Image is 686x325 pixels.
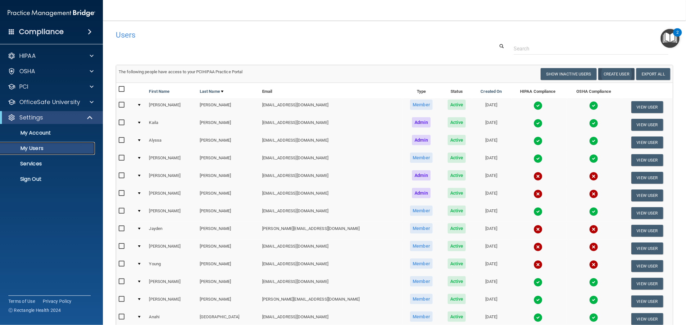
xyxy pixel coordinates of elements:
td: [EMAIL_ADDRESS][DOMAIN_NAME] [260,134,402,151]
img: tick.e7d51cea.svg [589,278,598,287]
td: [EMAIL_ADDRESS][DOMAIN_NAME] [260,116,402,134]
p: My Users [4,145,92,152]
img: tick.e7d51cea.svg [589,207,598,216]
a: OSHA [8,67,94,75]
td: [EMAIL_ADDRESS][DOMAIN_NAME] [260,98,402,116]
span: Active [448,206,466,216]
span: Member [410,223,433,233]
p: OSHA [19,67,35,75]
td: [DATE] [473,204,510,222]
button: Create User [598,68,635,80]
img: tick.e7d51cea.svg [589,313,598,322]
img: cross.ca9f0e7f.svg [534,172,543,181]
img: cross.ca9f0e7f.svg [534,260,543,269]
td: [DATE] [473,293,510,310]
span: Member [410,241,433,251]
a: Export All [636,68,670,80]
img: PMB logo [8,7,95,20]
button: View User [631,242,663,254]
span: Member [410,206,433,216]
td: [PERSON_NAME] [147,275,197,293]
span: Member [410,153,433,163]
span: Active [448,259,466,269]
td: [PERSON_NAME] [147,169,197,187]
td: [EMAIL_ADDRESS][DOMAIN_NAME] [260,169,402,187]
td: [PERSON_NAME] [147,293,197,310]
img: tick.e7d51cea.svg [534,207,543,216]
p: Services [4,161,92,167]
span: Admin [412,170,431,180]
td: [PERSON_NAME] [197,275,260,293]
button: Open Resource Center, 2 new notifications [661,29,680,48]
span: Member [410,294,433,304]
span: Ⓒ Rectangle Health 2024 [8,307,61,313]
th: Status [441,83,473,98]
img: tick.e7d51cea.svg [589,119,598,128]
a: HIPAA [8,52,94,60]
span: Active [448,135,466,145]
a: PCI [8,83,94,91]
span: Active [448,312,466,322]
p: My Account [4,130,92,136]
a: Created On [481,88,502,95]
td: [DATE] [473,240,510,257]
span: Active [448,170,466,180]
button: View User [631,119,663,131]
td: [DATE] [473,98,510,116]
img: tick.e7d51cea.svg [534,119,543,128]
span: Member [410,100,433,110]
td: [PERSON_NAME] [197,151,260,169]
img: cross.ca9f0e7f.svg [534,189,543,198]
img: tick.e7d51cea.svg [534,136,543,145]
button: View User [631,225,663,237]
button: View User [631,136,663,148]
td: [DATE] [473,275,510,293]
div: 2 [676,32,679,41]
td: [DATE] [473,151,510,169]
td: [PERSON_NAME][EMAIL_ADDRESS][DOMAIN_NAME] [260,293,402,310]
p: Sign Out [4,176,92,182]
td: [PERSON_NAME] [147,98,197,116]
button: View User [631,313,663,325]
button: View User [631,207,663,219]
span: Active [448,117,466,127]
td: [DATE] [473,116,510,134]
td: [DATE] [473,134,510,151]
td: [DATE] [473,222,510,240]
span: Active [448,100,466,110]
td: [PERSON_NAME] [197,187,260,204]
p: OfficeSafe University [19,98,80,106]
img: tick.e7d51cea.svg [534,313,543,322]
img: tick.e7d51cea.svg [534,101,543,110]
span: Admin [412,117,431,127]
td: [PERSON_NAME] [197,204,260,222]
td: Young [147,257,197,275]
img: tick.e7d51cea.svg [589,101,598,110]
img: cross.ca9f0e7f.svg [589,189,598,198]
img: cross.ca9f0e7f.svg [589,260,598,269]
td: [PERSON_NAME][EMAIL_ADDRESS][DOMAIN_NAME] [260,222,402,240]
td: [EMAIL_ADDRESS][DOMAIN_NAME] [260,151,402,169]
td: [DATE] [473,187,510,204]
td: [EMAIL_ADDRESS][DOMAIN_NAME] [260,275,402,293]
a: Terms of Use [8,298,35,304]
span: Active [448,223,466,233]
th: OSHA Compliance [566,83,622,98]
button: View User [631,189,663,201]
td: [PERSON_NAME] [197,98,260,116]
td: [PERSON_NAME] [197,240,260,257]
img: cross.ca9f0e7f.svg [589,172,598,181]
img: cross.ca9f0e7f.svg [589,242,598,251]
span: Admin [412,135,431,145]
span: Active [448,188,466,198]
td: [PERSON_NAME] [197,257,260,275]
td: [PERSON_NAME] [197,116,260,134]
img: tick.e7d51cea.svg [534,295,543,304]
span: Active [448,294,466,304]
td: [PERSON_NAME] [197,293,260,310]
img: cross.ca9f0e7f.svg [534,225,543,234]
button: View User [631,172,663,184]
span: Admin [412,188,431,198]
button: View User [631,101,663,113]
th: HIPAA Compliance [510,83,566,98]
